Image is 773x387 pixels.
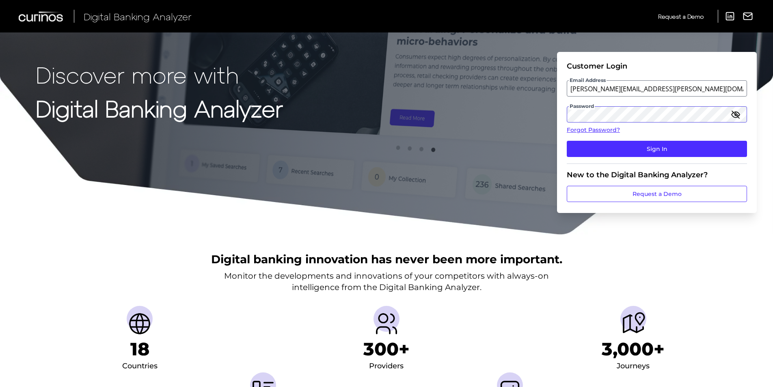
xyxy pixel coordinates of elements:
strong: Digital Banking Analyzer [36,95,283,122]
img: Providers [374,311,399,337]
h1: 3,000+ [602,338,665,360]
span: Request a Demo [658,13,704,20]
div: Customer Login [567,62,747,71]
h2: Digital banking innovation has never been more important. [211,252,562,267]
h1: 300+ [363,338,410,360]
img: Curinos [19,11,64,21]
span: Email Address [569,77,607,84]
div: Countries [122,360,158,373]
p: Discover more with [36,62,283,87]
span: Digital Banking Analyzer [84,11,192,22]
div: New to the Digital Banking Analyzer? [567,170,747,179]
p: Monitor the developments and innovations of your competitors with always-on intelligence from the... [224,270,549,293]
div: Providers [369,360,404,373]
a: Forgot Password? [567,126,747,134]
button: Sign In [567,141,747,157]
a: Request a Demo [658,10,704,23]
img: Countries [127,311,153,337]
span: Password [569,103,595,110]
a: Request a Demo [567,186,747,202]
div: Journeys [617,360,650,373]
img: Journeys [620,311,646,337]
h1: 18 [130,338,149,360]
